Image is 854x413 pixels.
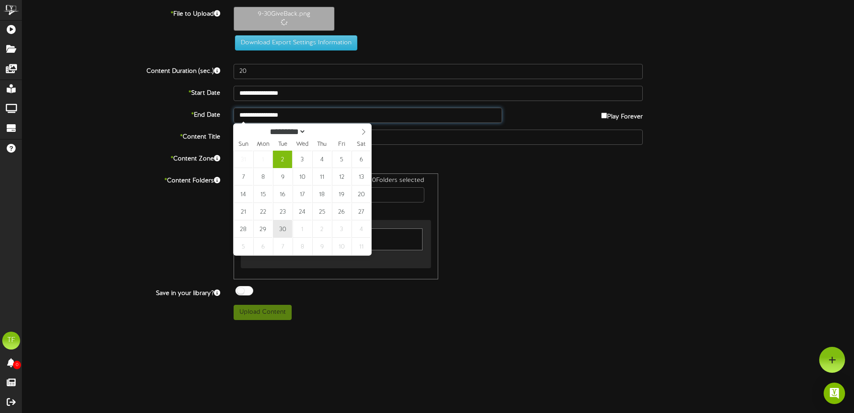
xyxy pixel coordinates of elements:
[273,185,292,203] span: September 16, 2025
[332,142,352,147] span: Fri
[312,220,331,238] span: October 2, 2025
[234,203,253,220] span: September 21, 2025
[312,151,331,168] span: September 4, 2025
[253,203,272,220] span: September 22, 2025
[234,130,643,145] input: Title of this Content
[253,238,272,255] span: October 6, 2025
[352,238,371,255] span: October 11, 2025
[235,35,357,51] button: Download Export Settings Information
[16,152,227,164] label: Content Zone
[601,113,607,118] input: Play Forever
[352,185,371,203] span: September 20, 2025
[234,238,253,255] span: October 5, 2025
[332,220,351,238] span: October 3, 2025
[332,238,351,255] span: October 10, 2025
[601,108,643,122] label: Play Forever
[293,203,312,220] span: September 24, 2025
[312,203,331,220] span: September 25, 2025
[293,142,312,147] span: Wed
[332,151,351,168] span: September 5, 2025
[293,185,312,203] span: September 17, 2025
[293,168,312,185] span: September 10, 2025
[293,151,312,168] span: September 3, 2025
[234,142,253,147] span: Sun
[16,86,227,98] label: Start Date
[16,7,227,19] label: File to Upload
[352,142,371,147] span: Sat
[332,168,351,185] span: September 12, 2025
[273,168,292,185] span: September 9, 2025
[312,185,331,203] span: September 18, 2025
[332,185,351,203] span: September 19, 2025
[352,220,371,238] span: October 4, 2025
[293,220,312,238] span: October 1, 2025
[253,151,272,168] span: September 1, 2025
[253,142,273,147] span: Mon
[306,127,338,136] input: Year
[273,203,292,220] span: September 23, 2025
[293,238,312,255] span: October 8, 2025
[16,173,227,185] label: Content Folders
[273,220,292,238] span: September 30, 2025
[352,168,371,185] span: September 13, 2025
[16,108,227,120] label: End Date
[312,142,332,147] span: Thu
[824,383,845,404] div: Open Intercom Messenger
[352,151,371,168] span: September 6, 2025
[253,185,272,203] span: September 15, 2025
[273,238,292,255] span: October 7, 2025
[16,286,227,298] label: Save in your library?
[273,151,292,168] span: September 2, 2025
[253,220,272,238] span: September 29, 2025
[234,151,253,168] span: August 31, 2025
[253,168,272,185] span: September 8, 2025
[234,305,292,320] button: Upload Content
[312,168,331,185] span: September 11, 2025
[332,203,351,220] span: September 26, 2025
[352,203,371,220] span: September 27, 2025
[16,64,227,76] label: Content Duration (sec.)
[234,168,253,185] span: September 7, 2025
[234,220,253,238] span: September 28, 2025
[273,142,293,147] span: Tue
[312,238,331,255] span: October 9, 2025
[16,130,227,142] label: Content Title
[2,332,20,350] div: TF
[234,185,253,203] span: September 14, 2025
[13,361,21,369] span: 0
[230,39,357,46] a: Download Export Settings Information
